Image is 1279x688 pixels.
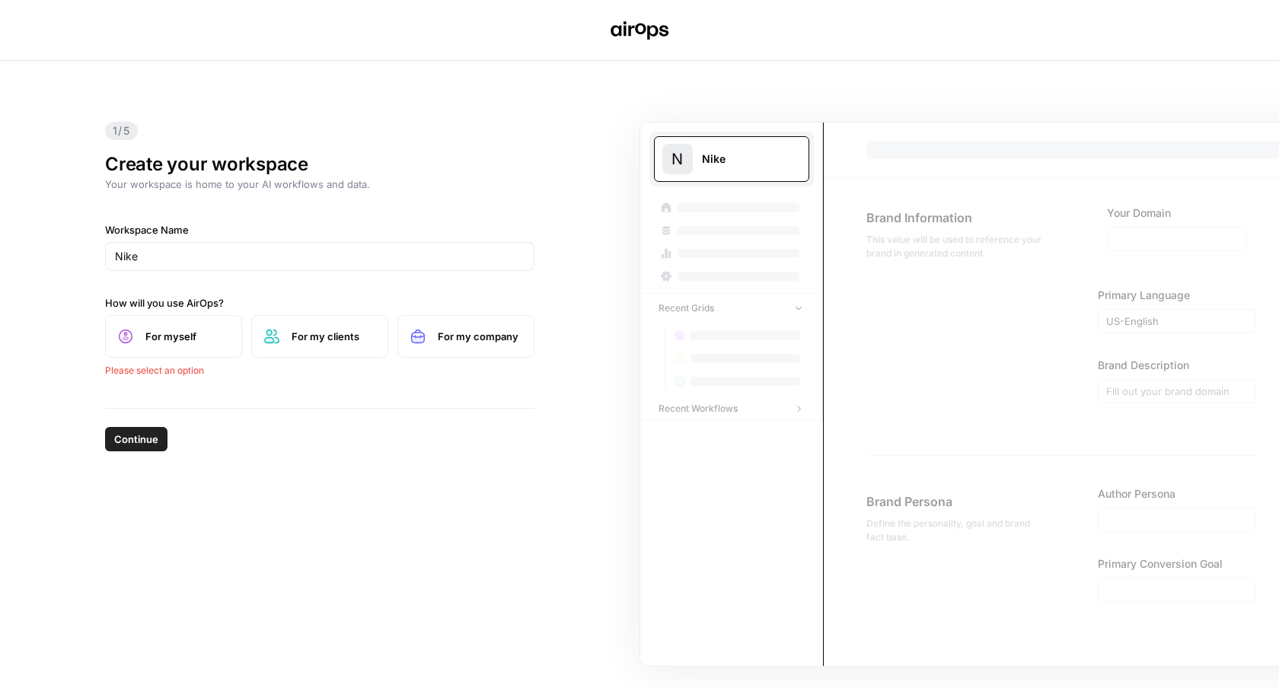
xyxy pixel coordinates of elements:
[105,427,167,451] button: Continue
[145,329,229,344] span: For myself
[671,148,683,170] span: N
[105,122,138,140] span: 1/5
[105,152,534,177] h1: Create your workspace
[114,432,158,447] span: Continue
[105,295,534,311] label: How will you use AirOps?
[438,329,521,344] span: For my company
[105,177,534,192] p: Your workspace is home to your AI workflows and data.
[105,364,534,377] div: Please select an option
[105,222,534,237] label: Workspace Name
[292,329,375,344] span: For my clients
[115,249,525,264] input: SpaceOps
